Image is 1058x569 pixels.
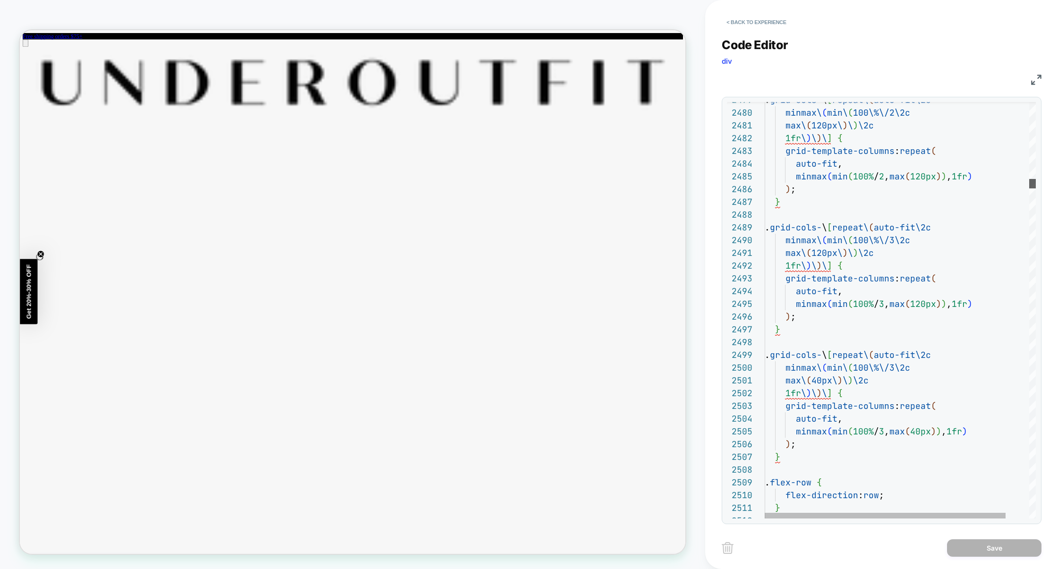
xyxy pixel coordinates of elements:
span: grid-template-columns [785,145,895,156]
span: ) [967,298,973,309]
span: , [884,171,889,182]
span: , [884,426,889,437]
span: ( [848,107,853,118]
span: , [941,426,947,437]
div: 2499 [727,348,752,361]
span: 3 [879,426,884,437]
span: min\ [827,107,848,118]
span: min [832,426,848,437]
span: } [775,324,780,335]
span: / [874,426,879,437]
span: / [874,298,879,309]
span: minmax [796,171,827,182]
span: min\ [827,235,848,246]
span: 120px [910,298,936,309]
span: ( [848,298,853,309]
span: ( [848,171,853,182]
span: ( [869,349,874,360]
span: } [775,451,780,462]
span: minmax [796,298,827,309]
span: [ [827,349,832,360]
span: 100% [853,426,874,437]
span: . [765,477,770,488]
span: , [947,298,952,309]
span: : [858,490,863,501]
span: max [889,171,905,182]
span: \ [848,120,853,131]
span: minmax\ [785,235,822,246]
span: ( [905,426,910,437]
span: ] [827,133,832,144]
div: 2489 [727,221,752,234]
span: \ [811,260,817,271]
div: 2481 [727,119,752,132]
span: , [837,286,843,297]
span: : [895,145,900,156]
span: 100\%\/3\2c [853,362,910,373]
span: 1fr [785,388,801,399]
span: ; [879,490,884,501]
span: } [775,502,780,513]
div: 2504 [727,412,752,425]
span: repeat\ [832,349,869,360]
span: ) [853,120,858,131]
span: repeat\ [832,222,869,233]
span: ) [853,247,858,258]
a: Go to homepage [4,110,884,119]
span: Code Editor [722,38,788,52]
span: \ [801,133,806,144]
span: \ [801,388,806,399]
span: ) [931,426,936,437]
span: 3 [879,298,884,309]
div: 1 / 1 [4,4,892,12]
span: ; [791,311,796,322]
span: max\ [785,375,806,386]
span: ( [827,171,832,182]
span: \2c [858,247,874,258]
span: \ [848,247,853,258]
div: 2493 [727,272,752,285]
span: 1fr [785,133,801,144]
div: 2492 [727,259,752,272]
span: ] [827,388,832,399]
span: max [889,426,905,437]
span: ) [785,184,791,195]
span: \ [801,260,806,271]
span: { [837,260,843,271]
img: fullscreen [1031,75,1041,85]
span: : [895,400,900,411]
span: ( [905,171,910,182]
span: [ [827,222,832,233]
div: 2484 [727,157,752,170]
span: . [765,222,770,233]
img: delete [722,542,734,554]
div: 2510 [727,489,752,501]
div: 2498 [727,336,752,348]
span: ( [931,400,936,411]
div: 2487 [727,195,752,208]
div: 2496 [727,310,752,323]
span: ) [962,426,967,437]
span: 100% [853,171,874,182]
button: Save [947,539,1041,557]
span: 2 [879,171,884,182]
div: 2500 [727,361,752,374]
span: \ [811,133,817,144]
span: 120px\ [811,120,843,131]
div: 2480 [727,106,752,119]
span: ) [936,171,941,182]
div: 2494 [727,285,752,297]
span: ( [822,235,827,246]
span: ( [822,107,827,118]
span: grid-cols- [770,349,822,360]
span: ( [931,145,936,156]
span: 1fr [952,298,967,309]
span: ) [817,133,822,144]
span: { [837,388,843,399]
img: Logo [4,22,884,117]
span: ( [848,362,853,373]
span: ; [791,184,796,195]
span: min\ [827,362,848,373]
div: 2512 [727,514,752,527]
button: Close teaser [22,297,31,307]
